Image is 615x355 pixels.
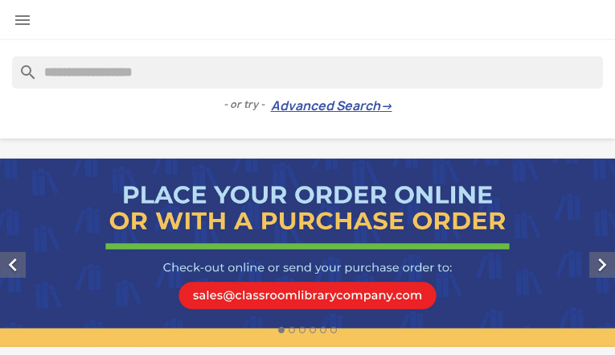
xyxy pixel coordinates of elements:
[12,56,603,89] input: Search
[380,98,392,114] span: →
[13,10,32,30] i: 
[589,252,615,278] i: 
[223,97,271,113] span: - or try -
[271,98,392,114] a: Advanced Search→
[12,56,31,76] i: search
